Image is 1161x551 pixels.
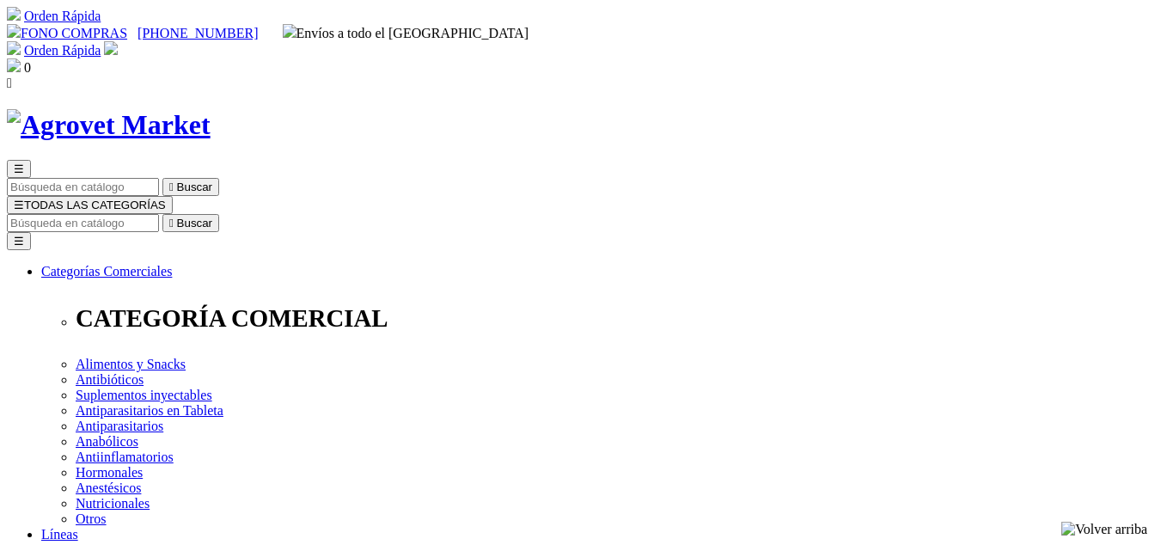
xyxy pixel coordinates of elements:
[76,496,150,511] a: Nutricionales
[76,388,212,402] a: Suplementos inyectables
[76,419,163,433] a: Antiparasitarios
[24,43,101,58] a: Orden Rápida
[137,26,258,40] a: [PHONE_NUMBER]
[7,178,159,196] input: Buscar
[76,511,107,526] a: Otros
[41,264,172,279] a: Categorías Comerciales
[177,217,212,230] span: Buscar
[283,26,529,40] span: Envíos a todo el [GEOGRAPHIC_DATA]
[1061,522,1147,537] img: Volver arriba
[76,465,143,480] a: Hormonales
[104,43,118,58] a: Acceda a su cuenta de cliente
[14,199,24,211] span: ☰
[162,178,219,196] button:  Buscar
[7,7,21,21] img: shopping-cart.svg
[283,24,296,38] img: delivery-truck.svg
[76,372,144,387] a: Antibióticos
[169,181,174,193] i: 
[169,217,174,230] i: 
[41,527,78,542] a: Líneas
[76,403,223,418] a: Antiparasitarios en Tableta
[7,24,21,38] img: phone.svg
[7,214,159,232] input: Buscar
[76,304,1154,333] p: CATEGORÍA COMERCIAL
[14,162,24,175] span: ☰
[104,41,118,55] img: user.svg
[24,60,31,75] span: 0
[76,481,141,495] a: Anestésicos
[76,450,174,464] a: Antiinflamatorios
[162,214,219,232] button:  Buscar
[76,434,138,449] a: Anabólicos
[7,196,173,214] button: ☰TODAS LAS CATEGORÍAS
[24,9,101,23] a: Orden Rápida
[7,109,211,141] img: Agrovet Market
[7,160,31,178] button: ☰
[7,58,21,72] img: shopping-bag.svg
[7,41,21,55] img: shopping-cart.svg
[177,181,212,193] span: Buscar
[76,357,186,371] a: Alimentos y Snacks
[7,232,31,250] button: ☰
[7,26,127,40] a: FONO COMPRAS
[7,76,12,90] i: 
